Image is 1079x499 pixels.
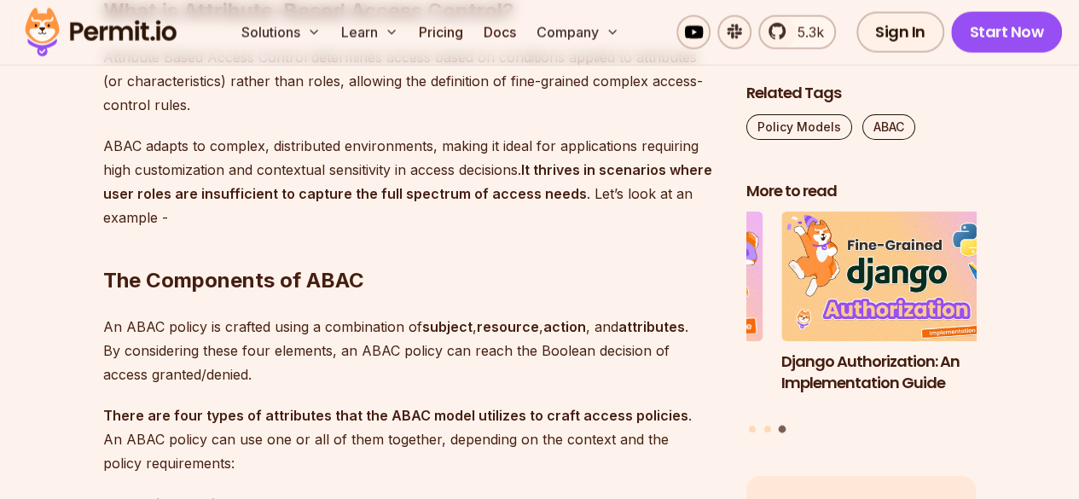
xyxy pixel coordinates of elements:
a: Django Authorization: An Implementation GuideDjango Authorization: An Implementation Guide [781,212,1012,415]
button: Solutions [235,15,328,49]
li: 2 of 3 [533,212,763,415]
a: Policy Models [746,113,852,139]
strong: attributes [618,318,685,335]
img: Permit logo [17,3,184,61]
p: ABAC adapts to complex, distributed environments, making it ideal for applications requiring high... [103,134,719,229]
strong: action [543,318,586,335]
h3: A Full Guide to Planning Your Authorization Model and Architecture [533,351,763,414]
p: . An ABAC policy can use one or all of them together, depending on the context and the policy req... [103,403,719,475]
a: ABAC [862,113,915,139]
h2: Related Tags [746,82,977,103]
button: Learn [334,15,405,49]
strong: There are four types of attributes that the ABAC model utilizes to craft access policies [103,407,688,424]
strong: resource [477,318,539,335]
h2: More to read [746,180,977,201]
p: Attribute Based Access Control determines access based on conditions applied to attributes (or ch... [103,45,719,117]
button: Company [530,15,626,49]
img: A Full Guide to Planning Your Authorization Model and Architecture [533,212,763,341]
button: Go to slide 1 [749,425,756,432]
li: 3 of 3 [781,212,1012,415]
a: Docs [477,15,523,49]
p: An ABAC policy is crafted using a combination of , , , and . By considering these four elements, ... [103,315,719,386]
a: Start Now [951,12,1063,53]
button: Go to slide 2 [764,425,771,432]
div: Posts [746,212,977,435]
h2: The Components of ABAC [103,199,719,294]
a: 5.3k [758,15,836,49]
strong: It thrives in scenarios where user roles are insufficient to capture the full spectrum of access ... [103,161,712,202]
span: 5.3k [787,22,824,43]
img: Django Authorization: An Implementation Guide [781,212,1012,341]
h3: Django Authorization: An Implementation Guide [781,351,1012,393]
button: Go to slide 3 [779,425,786,432]
strong: subject [422,318,473,335]
a: Pricing [412,15,470,49]
a: Sign In [856,12,944,53]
